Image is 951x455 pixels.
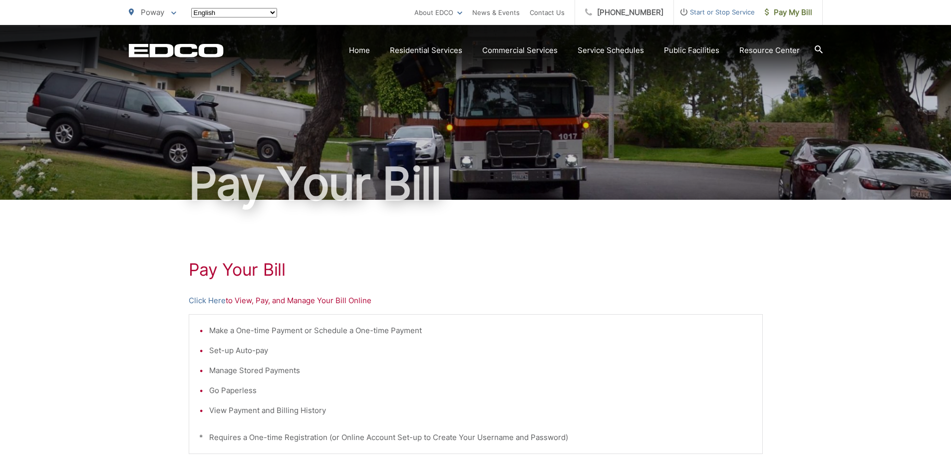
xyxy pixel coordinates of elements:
[482,44,558,56] a: Commercial Services
[578,44,644,56] a: Service Schedules
[209,385,752,397] li: Go Paperless
[209,345,752,357] li: Set-up Auto-pay
[129,43,224,57] a: EDCD logo. Return to the homepage.
[141,7,164,17] span: Poway
[209,365,752,377] li: Manage Stored Payments
[765,6,812,18] span: Pay My Bill
[349,44,370,56] a: Home
[199,432,752,444] p: * Requires a One-time Registration (or Online Account Set-up to Create Your Username and Password)
[414,6,462,18] a: About EDCO
[209,325,752,337] li: Make a One-time Payment or Schedule a One-time Payment
[472,6,520,18] a: News & Events
[129,159,823,209] h1: Pay Your Bill
[189,260,763,280] h1: Pay Your Bill
[390,44,462,56] a: Residential Services
[191,8,277,17] select: Select a language
[189,295,763,307] p: to View, Pay, and Manage Your Bill Online
[189,295,226,307] a: Click Here
[209,405,752,417] li: View Payment and Billing History
[664,44,719,56] a: Public Facilities
[530,6,565,18] a: Contact Us
[739,44,800,56] a: Resource Center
